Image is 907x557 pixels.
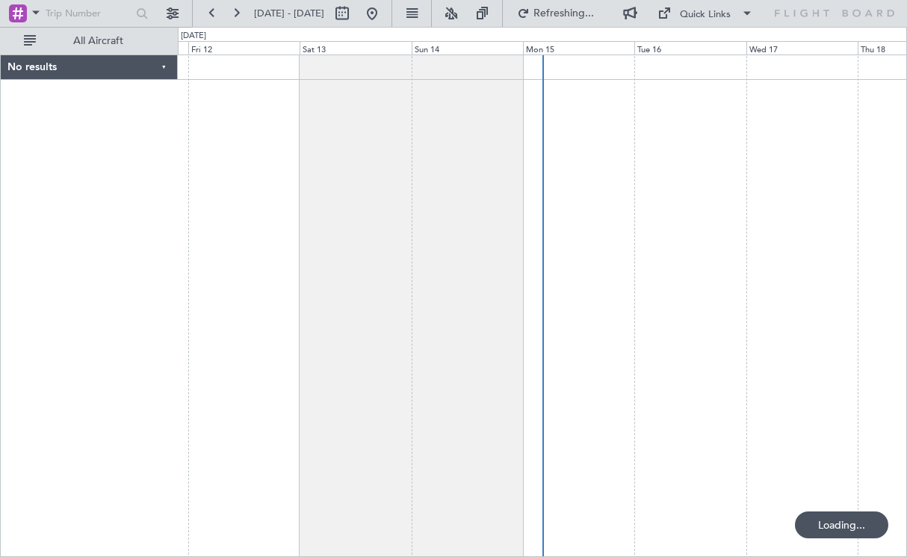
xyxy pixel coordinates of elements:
[412,41,523,55] div: Sun 14
[680,7,731,22] div: Quick Links
[746,41,858,55] div: Wed 17
[188,41,300,55] div: Fri 12
[533,8,595,19] span: Refreshing...
[523,41,634,55] div: Mon 15
[650,1,761,25] button: Quick Links
[181,30,206,43] div: [DATE]
[510,1,600,25] button: Refreshing...
[16,29,162,53] button: All Aircraft
[634,41,746,55] div: Tue 16
[254,7,324,20] span: [DATE] - [DATE]
[46,2,131,25] input: Trip Number
[300,41,411,55] div: Sat 13
[795,511,888,538] div: Loading...
[39,36,158,46] span: All Aircraft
